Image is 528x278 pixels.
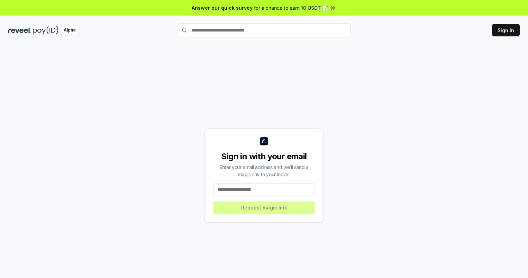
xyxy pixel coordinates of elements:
span: Answer our quick survey [192,4,253,11]
div: Sign in with your email [213,151,315,162]
span: for a chance to earn 10 USDT 📝 [254,4,328,11]
img: pay_id [33,26,58,35]
img: logo_small [260,137,268,145]
div: Alpha [60,26,79,35]
button: Sign In [492,24,520,36]
img: reveel_dark [8,26,31,35]
div: Enter your email address and we’ll send a magic link to your inbox. [213,163,315,178]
